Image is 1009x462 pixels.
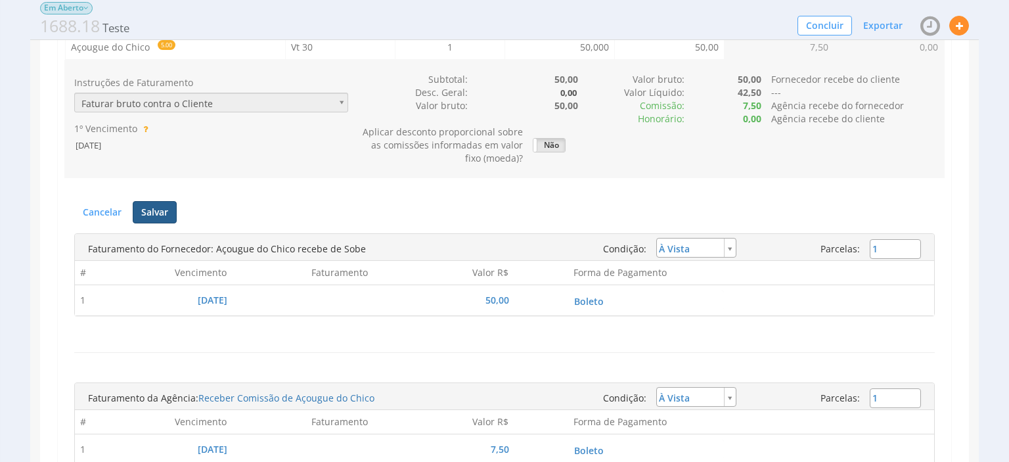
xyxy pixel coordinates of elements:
div: Honorário: [578,112,685,126]
a: À Vista [656,387,736,407]
th: Faturamento [234,261,374,285]
span: À Vista [659,239,733,259]
span: Teste [102,20,129,35]
td: 50,000 [504,35,614,59]
div: Valor Líquido: [578,86,685,99]
button: Exportar [855,14,911,37]
span: Teste [40,14,129,38]
div: Desc. Geral: [358,86,468,99]
div: : [578,99,685,112]
span: À Vista [659,388,733,408]
div: Faturamento da Agência: [78,388,575,408]
th: Valor R$ [375,261,516,285]
span: Condição: [603,392,646,404]
div: Agência recebe do fornecedor [761,99,945,112]
b: 50,00 [554,73,578,85]
th: Faturamento [234,410,374,434]
span: Exportar [863,19,903,32]
span: [DATE] [74,139,102,151]
button: Concluir [797,16,852,35]
div: Valor bruto: [578,73,685,86]
span: Esta data será utilizada como base para gerar as faturas! [140,123,148,135]
td: 50,00 [614,35,724,59]
span: Boleto [574,291,721,312]
span: 1688.18 [40,14,100,37]
div: Faturamento do Fornecedor: Açougue do Chico recebe de Sobe [78,239,575,259]
button: Cancelar [74,201,130,223]
label: Instruções de Faturamento [74,76,193,89]
b: 50,00 [738,73,761,85]
button: Salvar [133,201,177,223]
span: Faturar bruto contra o Cliente [75,93,330,114]
a: Faturar bruto contra o Cliente [74,93,348,112]
b: 0,00 [743,112,761,125]
th: Vencimento [93,410,234,434]
div: --- [761,86,945,99]
span: Em Aberto [40,2,93,14]
th: Forma de Pagamento [516,261,728,285]
td: Açougue do Chico [66,35,285,59]
label: Não [533,139,565,152]
div: Aplicar desconto proporcional sobre as comissões informadas em valor fixo (moeda)? [358,126,523,165]
th: Forma de Pagamento [516,410,728,434]
a: Boleto [572,440,724,459]
td: 1 [75,285,93,315]
th: # [75,410,93,434]
td: 0,00 [834,35,943,59]
span: 5.00 [158,40,175,50]
div: Valor bruto: [358,99,468,112]
th: Vencimento [93,261,234,285]
a: À Vista [656,238,736,258]
td: 7,50 [724,35,834,59]
div: Agência recebe do cliente [761,112,945,126]
span: Condição: [603,243,646,255]
td: 1 [395,35,505,59]
span: Boleto [574,440,721,461]
span: Parcelas: [820,243,860,255]
div: Fornecedor recebe do cliente [761,73,945,86]
span: Comissão [640,99,682,112]
label: 1º Vencimento [74,122,137,135]
b: 42,50 [738,86,761,99]
span: Parcelas: [820,392,860,404]
b: 50,00 [554,99,578,112]
a: Boleto [572,290,724,310]
b: 7,50 [743,99,761,112]
th: # [75,261,93,285]
span: Receber Comissão de Açougue do Chico [198,392,374,404]
th: Valor R$ [375,410,516,434]
b: 0,00 [559,87,578,99]
div: Subtotal: [358,73,468,86]
td: Vt 30 [286,35,395,59]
